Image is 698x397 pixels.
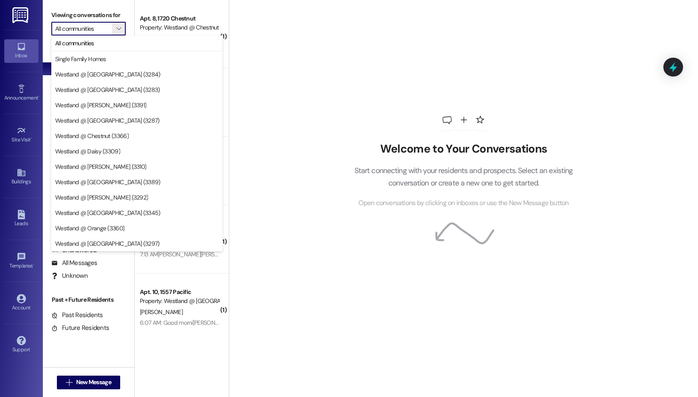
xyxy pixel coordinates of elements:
div: Apt. 10, 1557 Pacific [140,288,219,297]
i:  [66,379,72,386]
span: All communities [55,39,94,47]
div: Apt. 8, 1720 Chestnut [140,14,219,23]
span: • [38,94,39,100]
img: ResiDesk Logo [12,7,30,23]
span: Westland @ Daisy (3309) [55,147,120,156]
input: All communities [55,22,112,35]
span: Westland @ [GEOGRAPHIC_DATA] (3297) [55,239,160,248]
span: Westland @ [GEOGRAPHIC_DATA] (3283) [55,85,160,94]
span: [PERSON_NAME] [140,308,183,316]
label: Viewing conversations for [51,9,126,22]
span: Westland @ [GEOGRAPHIC_DATA] (3345) [55,209,160,217]
button: New Message [57,376,120,389]
span: Westland @ [GEOGRAPHIC_DATA] (3284) [55,70,160,79]
span: • [31,135,32,141]
span: Westland @ Chestnut (3366) [55,132,129,140]
a: Buildings [4,165,38,188]
a: Site Visit • [4,124,38,147]
span: Single Family Homes [55,55,106,63]
span: Open conversations by clicking on inboxes or use the New Message button [358,198,568,209]
div: Prospects + Residents [43,48,134,57]
div: Unknown [51,271,88,280]
a: Inbox [4,39,38,62]
span: [PERSON_NAME] [140,35,183,42]
div: Property: Westland @ [GEOGRAPHIC_DATA] (3297) [140,297,219,306]
div: All Messages [51,259,97,268]
div: Future Residents [51,323,109,332]
p: Start connecting with your residents and prospects. Select an existing conversation or create a n... [341,165,586,189]
div: Past + Future Residents [43,295,134,304]
div: Past Residents [51,311,103,320]
span: Westland @ Orange (3360) [55,224,124,232]
span: Westland @ [PERSON_NAME] (3310) [55,162,146,171]
a: Templates • [4,250,38,273]
div: 6:07 AM: Good morni[PERSON_NAME], Please note that I am just getting over [MEDICAL_DATA], & my hu... [140,319,543,326]
div: Prospects [43,165,134,174]
span: Westland @ [PERSON_NAME] (3391) [55,101,146,109]
div: Property: Westland @ Chestnut (3366) [140,23,219,32]
span: New Message [76,378,111,387]
i:  [116,25,121,32]
a: Support [4,333,38,356]
h2: Welcome to Your Conversations [341,142,586,156]
a: Leads [4,207,38,230]
div: Residents [43,230,134,239]
a: Account [4,291,38,315]
span: Westland @ [GEOGRAPHIC_DATA] (3389) [55,178,160,186]
span: Westland @ [PERSON_NAME] (3292) [55,193,148,202]
span: Westland @ [GEOGRAPHIC_DATA] (3287) [55,116,160,125]
span: • [33,262,34,268]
